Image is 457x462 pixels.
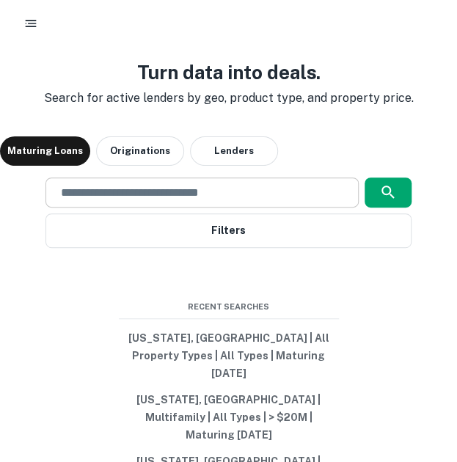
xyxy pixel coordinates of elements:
button: Originations [96,136,184,166]
button: [US_STATE], [GEOGRAPHIC_DATA] | All Property Types | All Types | Maturing [DATE] [119,325,339,386]
h3: Turn data into deals. [32,58,425,87]
p: Search for active lenders by geo, product type, and property price. [32,89,425,107]
span: Recent Searches [119,301,339,313]
button: Filters [45,213,411,248]
iframe: Chat Widget [384,345,457,415]
button: [US_STATE], [GEOGRAPHIC_DATA] | Multifamily | All Types | > $20M | Maturing [DATE] [119,386,339,448]
button: Lenders [190,136,278,166]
